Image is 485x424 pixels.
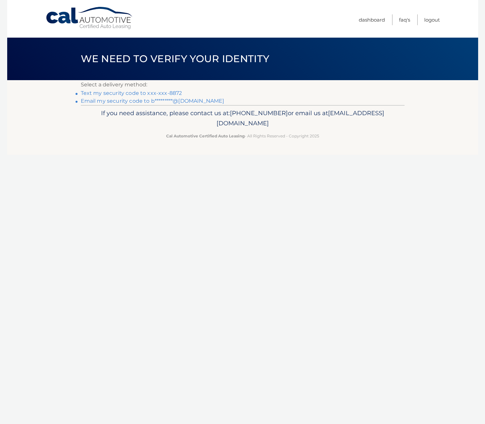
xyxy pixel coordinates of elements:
[81,80,405,89] p: Select a delivery method:
[81,98,224,104] a: Email my security code to b*********@[DOMAIN_NAME]
[85,108,400,129] p: If you need assistance, please contact us at: or email us at
[424,14,440,25] a: Logout
[230,109,288,117] span: [PHONE_NUMBER]
[166,133,245,138] strong: Cal Automotive Certified Auto Leasing
[81,53,269,65] span: We need to verify your identity
[399,14,410,25] a: FAQ's
[81,90,182,96] a: Text my security code to xxx-xxx-8872
[359,14,385,25] a: Dashboard
[45,7,134,30] a: Cal Automotive
[85,132,400,139] p: - All Rights Reserved - Copyright 2025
